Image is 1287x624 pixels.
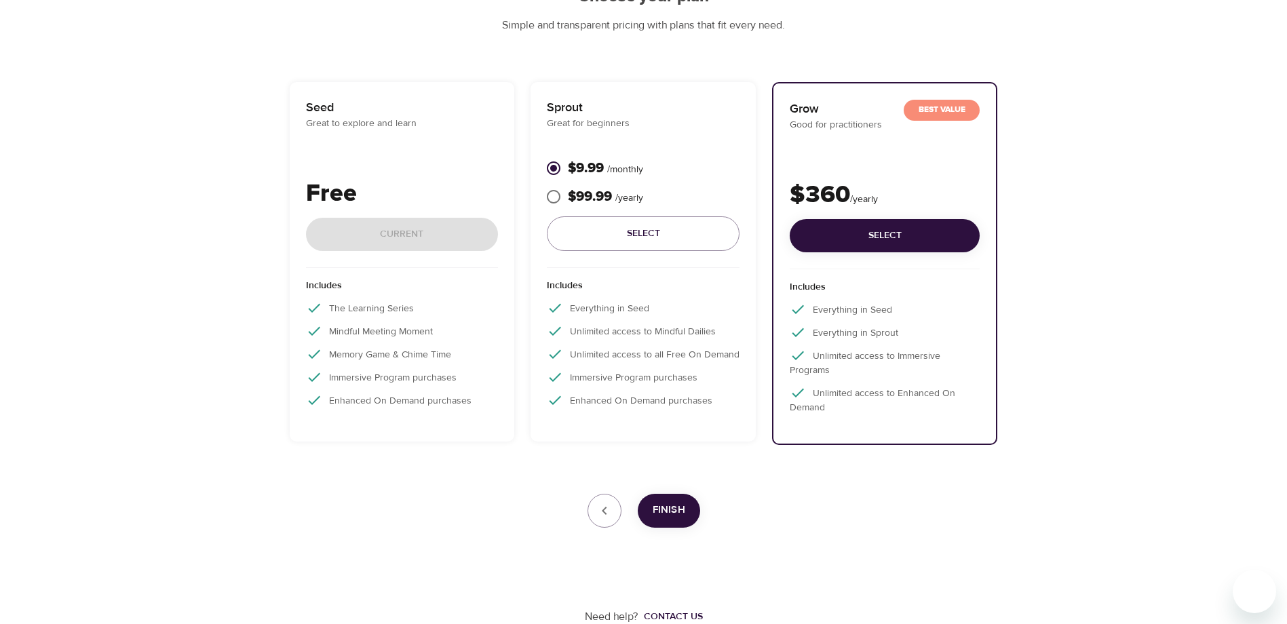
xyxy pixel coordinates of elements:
p: Free [306,176,499,212]
p: Memory Game & Chime Time [306,346,499,362]
p: Good for practitioners [790,118,980,132]
p: Includes [306,279,499,300]
p: The Learning Series [306,300,499,316]
p: Everything in Seed [547,300,739,316]
p: Immersive Program purchases [547,369,739,385]
p: Grow [790,100,980,118]
p: $9.99 [568,158,643,178]
p: Unlimited access to Immersive Programs [790,347,980,378]
p: Includes [547,279,739,300]
div: Contact us [644,610,703,623]
p: Simple and transparent pricing with plans that fit every need. [273,18,1014,33]
button: Select [790,219,980,252]
p: Includes [790,280,980,301]
p: Everything in Sprout [790,324,980,340]
p: Enhanced On Demand purchases [547,392,739,408]
p: Everything in Seed [790,301,980,317]
button: Select [547,216,739,251]
span: / yearly [850,193,878,206]
iframe: Button to launch messaging window [1233,570,1276,613]
p: Unlimited access to all Free On Demand [547,346,739,362]
span: Select [558,225,729,242]
p: Unlimited access to Enhanced On Demand [790,385,980,415]
span: Finish [653,501,685,519]
p: Great for beginners [547,117,739,131]
p: $360 [790,177,980,214]
span: / yearly [615,192,643,204]
p: Sprout [547,98,739,117]
p: $99.99 [568,187,643,207]
p: Mindful Meeting Moment [306,323,499,339]
span: Select [801,227,969,244]
button: Finish [638,494,700,528]
p: Enhanced On Demand purchases [306,392,499,408]
p: Great to explore and learn [306,117,499,131]
span: / monthly [607,163,643,176]
p: Unlimited access to Mindful Dailies [547,323,739,339]
a: Contact us [638,610,703,623]
p: Seed [306,98,499,117]
p: Immersive Program purchases [306,369,499,385]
